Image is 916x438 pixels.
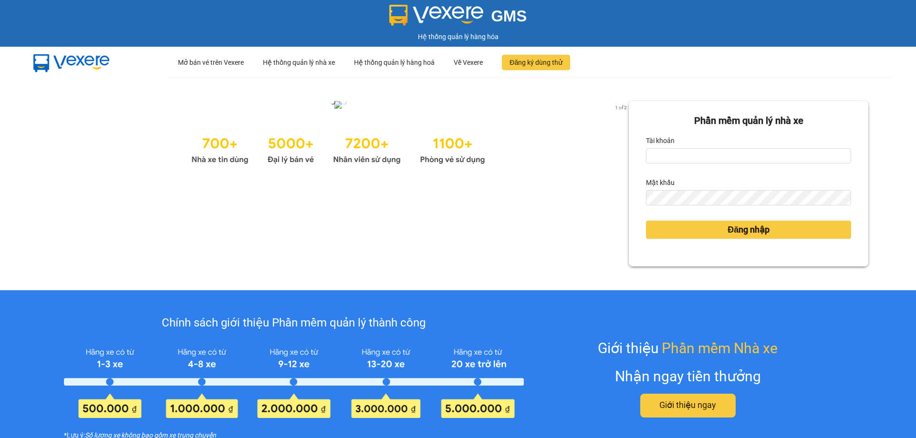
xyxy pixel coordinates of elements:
[598,337,778,359] div: Giới thiệu
[659,398,716,412] span: Giới thiệu ngay
[178,47,244,78] div: Mở bán vé trên Vexere
[646,133,675,148] label: Tài khoản
[191,131,485,167] img: Statistics.png
[2,31,914,42] div: Hệ thống quản lý hàng hóa
[454,47,483,78] div: Về Vexere
[24,47,119,78] img: mbUUG5Q.png
[646,175,675,190] label: Mật khẩu
[389,5,484,26] img: logo 2
[615,101,629,112] button: next slide / item
[646,148,851,163] input: Tài khoản
[342,100,346,104] li: slide item 2
[48,101,61,112] button: previous slide / item
[640,394,736,418] button: Giới thiệu ngay
[389,14,527,22] a: GMS
[64,344,523,418] img: policy-intruduce-detail.png
[728,223,770,236] span: Đăng nhập
[502,55,570,70] button: Đăng ký dùng thử
[491,7,527,25] span: GMS
[646,113,851,128] div: Phần mềm quản lý nhà xe
[64,314,523,332] div: Chính sách giới thiệu Phần mềm quản lý thành công
[646,190,851,205] input: Mật khẩu
[612,101,629,113] p: 1 of 2
[263,47,335,78] div: Hệ thống quản lý nhà xe
[354,47,435,78] div: Hệ thống quản lý hàng hoá
[615,365,761,387] div: Nhận ngay tiền thưởng
[510,57,562,68] span: Đăng ký dùng thử
[331,100,334,104] li: slide item 1
[662,337,778,359] span: Phần mềm Nhà xe
[646,221,851,239] button: Đăng nhập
